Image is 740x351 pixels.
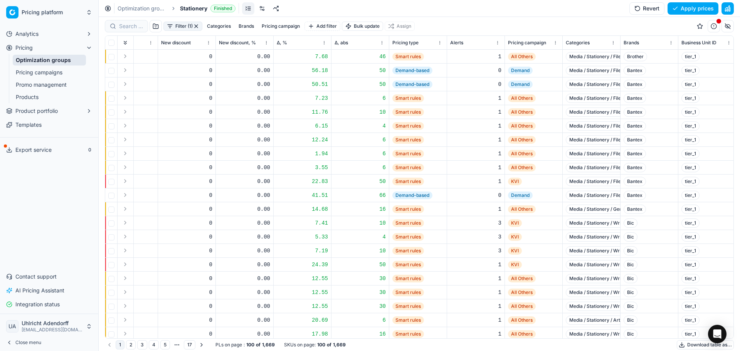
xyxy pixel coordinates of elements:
div: 1 [450,205,501,213]
span: Media / Stationery / Files, Tags, labelling & Binders [566,163,683,172]
div: 6.15 [277,122,328,130]
button: Expand [121,135,130,144]
div: 12.24 [277,136,328,144]
div: 0 [161,316,212,324]
span: tier_1 [681,177,700,186]
span: All Others [508,302,536,310]
button: Expand [121,176,130,186]
div: 0 [161,122,212,130]
div: 1.94 [277,150,328,158]
div: 50 [335,81,386,88]
span: Pricing campaign [508,40,546,46]
span: Media / Stationery / General Stationery [566,205,658,214]
div: 20.69 [277,316,328,324]
span: Templates [15,121,42,129]
div: 0.00 [219,81,270,88]
span: Brother [624,52,647,61]
span: Bantex [624,66,646,75]
span: tier_1 [681,66,700,75]
span: Media / Stationery / Files, Tags, labelling & Binders [566,191,683,200]
span: KVI [508,261,522,269]
span: Demand-based [392,67,432,74]
div: 10 [335,219,386,227]
div: 0 [161,330,212,338]
div: 0.00 [219,247,270,255]
span: Demand-based [392,191,432,199]
span: tier_1 [681,246,700,255]
span: Pricing platform [22,9,83,16]
button: Expand [121,149,130,158]
span: Bic [624,274,637,283]
a: Optimization groups [118,5,167,12]
span: tier_1 [681,218,700,228]
span: Media / Stationery / Files, Tags, labelling & Binders [566,177,683,186]
div: 0 [161,108,212,116]
div: 1 [450,164,501,171]
div: 0.00 [219,67,270,74]
span: Categories [566,40,590,46]
div: 0.00 [219,275,270,282]
span: Smart rules [392,302,424,310]
span: tier_1 [681,80,700,89]
div: 0.00 [219,316,270,324]
span: tier_1 [681,205,700,214]
strong: 100 [246,342,254,348]
div: 12.55 [277,289,328,296]
span: All Others [508,94,536,102]
span: Analytics [15,30,39,38]
div: 17.98 [277,330,328,338]
span: Demand [508,81,533,88]
div: 1 [450,261,501,269]
span: Bantex [624,121,646,131]
div: 1 [450,316,501,324]
div: 7.23 [277,94,328,102]
button: Expand [121,232,130,241]
div: 0.00 [219,164,270,171]
span: All Others [508,316,536,324]
div: 6 [335,164,386,171]
button: 4 [149,340,159,349]
span: Smart rules [392,205,424,213]
span: tier_1 [681,121,700,131]
span: KVI [508,233,522,241]
span: Brands [624,40,639,46]
span: tier_1 [681,191,700,200]
a: Products [13,92,86,102]
span: Demand-based [392,81,432,88]
span: All Others [508,330,536,338]
span: tier_1 [681,232,700,242]
div: 30 [335,302,386,310]
button: Pricing [3,42,95,54]
div: 30 [335,289,386,296]
div: 1 [450,302,501,310]
div: 50 [335,261,386,269]
span: Bantex [624,135,646,144]
div: 0 [161,261,212,269]
button: Revert [629,2,664,15]
span: Media / Stationery / Writing & Drawing Tools [566,260,669,269]
div: 16 [335,330,386,338]
span: Media / Stationery / Writing & Drawing Tools [566,232,669,242]
button: Expand [121,287,130,297]
span: Bic [624,329,637,339]
button: Expand [121,79,130,89]
div: 0 [161,53,212,60]
span: [EMAIL_ADDRESS][DOMAIN_NAME] [22,327,83,333]
span: Uhlricht Adendorff [22,320,83,327]
div: 0.00 [219,94,270,102]
button: Expand [121,52,130,61]
div: 0 [161,67,212,74]
button: Integration status [3,298,95,311]
div: 14.68 [277,205,328,213]
div: 0.00 [219,233,270,241]
span: Bic [624,260,637,269]
button: Categories [204,22,234,31]
div: 1 [450,94,501,102]
div: 30 [335,275,386,282]
span: Smart rules [392,261,424,269]
div: 50.51 [277,81,328,88]
button: Go to previous page [105,340,114,349]
div: 0 [450,191,501,199]
div: 50 [335,178,386,185]
span: Finished [210,5,235,12]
